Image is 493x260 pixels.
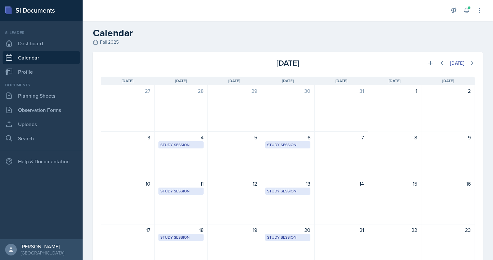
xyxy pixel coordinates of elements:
a: Calendar [3,51,80,64]
div: [GEOGRAPHIC_DATA] [21,250,64,256]
div: 18 [158,226,204,234]
div: 31 [318,87,364,95]
div: 13 [265,180,311,188]
div: 17 [105,226,150,234]
div: 1 [372,87,418,95]
span: [DATE] [175,78,187,84]
div: Study Session [267,142,309,148]
div: Documents [3,82,80,88]
div: 23 [425,226,471,234]
div: 8 [372,134,418,141]
span: [DATE] [336,78,347,84]
div: 4 [158,134,204,141]
a: Profile [3,65,80,78]
div: 12 [212,180,257,188]
div: Study Session [267,188,309,194]
div: 6 [265,134,311,141]
div: 20 [265,226,311,234]
a: Uploads [3,118,80,131]
div: Study Session [160,188,202,194]
div: 15 [372,180,418,188]
a: Observation Forms [3,103,80,116]
div: 9 [425,134,471,141]
div: [DATE] [226,57,350,69]
div: 7 [318,134,364,141]
div: Study Session [160,234,202,240]
div: 11 [158,180,204,188]
div: 28 [158,87,204,95]
span: [DATE] [442,78,454,84]
div: [PERSON_NAME] [21,243,64,250]
button: [DATE] [446,58,468,69]
a: Dashboard [3,37,80,50]
span: [DATE] [122,78,133,84]
div: Si leader [3,30,80,36]
div: 5 [212,134,257,141]
div: 3 [105,134,150,141]
div: Help & Documentation [3,155,80,168]
div: Study Session [160,142,202,148]
div: 27 [105,87,150,95]
span: [DATE] [282,78,294,84]
a: Search [3,132,80,145]
div: 21 [318,226,364,234]
h2: Calendar [93,27,483,39]
span: [DATE] [228,78,240,84]
a: Planning Sheets [3,89,80,102]
div: 10 [105,180,150,188]
div: [DATE] [450,60,464,66]
div: 19 [212,226,257,234]
div: 2 [425,87,471,95]
div: 22 [372,226,418,234]
div: Study Session [267,234,309,240]
div: 29 [212,87,257,95]
span: [DATE] [389,78,400,84]
div: 16 [425,180,471,188]
div: 14 [318,180,364,188]
div: Fall 2025 [93,39,483,46]
div: 30 [265,87,311,95]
